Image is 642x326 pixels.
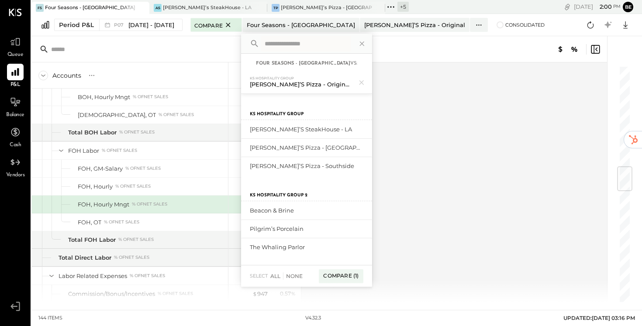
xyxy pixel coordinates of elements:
[250,273,268,280] span: select
[250,243,363,251] div: The Whaling Parlor
[594,3,612,11] span: 2 : 00
[252,290,268,298] div: 947
[163,4,252,11] div: [PERSON_NAME]’s SteakHouse - LA
[132,201,167,207] div: % of NET SALES
[154,4,162,12] div: AS
[0,124,30,149] a: Cash
[6,172,25,179] span: Vendors
[364,21,465,29] div: [PERSON_NAME]’s Pizza - Original
[52,71,81,80] div: Accounts
[574,3,621,11] div: [DATE]
[59,21,94,29] div: Period P&L
[194,21,223,29] span: Compare
[250,80,350,89] div: [PERSON_NAME]’s Pizza - Original
[623,2,633,12] button: Be
[241,103,372,120] div: KS Hospitality Group
[281,4,372,11] div: [PERSON_NAME]’s Pizza - [GEOGRAPHIC_DATA]
[241,184,372,201] div: KS Hospitality Group 2
[319,269,363,283] div: Compare (1)
[130,273,165,279] div: % of NET SALES
[250,76,294,80] div: KS Hospitality Group
[68,290,155,298] div: Commission/Bonus/Incentives
[78,93,130,101] div: BOH, Hourly Mngt
[250,162,363,170] div: [PERSON_NAME]’s Pizza - Southside
[78,165,123,173] div: FOH, GM-Salary
[104,219,139,225] div: % of NET SALES
[36,4,44,12] div: FS
[125,165,161,172] div: % of NET SALES
[78,182,113,191] div: FOH, Hourly
[54,19,183,31] button: Period P&L P07[DATE] - [DATE]
[128,21,174,29] span: [DATE] - [DATE]
[563,2,572,11] div: copy link
[190,18,242,32] button: Compare
[118,237,154,243] div: % of NET SALES
[233,79,268,86] div: $
[114,254,149,261] div: % of NET SALES
[59,272,127,280] div: Labor Related Expenses
[250,144,363,152] div: [PERSON_NAME]’s Pizza - [GEOGRAPHIC_DATA]
[115,183,151,189] div: % of NET SALES
[256,61,350,66] b: Four Seasons - [GEOGRAPHIC_DATA]
[38,315,62,322] div: 144 items
[250,206,363,215] div: Beacon & Brine
[252,290,257,297] span: $
[45,4,135,11] div: Four Seasons - [GEOGRAPHIC_DATA]
[242,18,359,32] button: Four Seasons - [GEOGRAPHIC_DATA]
[563,315,635,321] span: UPDATED: [DATE] 03:16 PM
[291,290,296,297] span: %
[360,18,469,32] button: [PERSON_NAME]’s Pizza - Original
[102,148,137,154] div: % of NET SALES
[119,129,155,135] div: % of NET SALES
[0,34,30,59] a: Queue
[241,54,372,72] div: vs:
[133,94,168,100] div: % of NET SALES
[613,3,621,10] span: pm
[283,272,303,280] div: None
[10,81,21,89] span: P&L
[68,147,99,155] div: FOH Labor
[6,111,24,119] span: Balance
[247,21,355,29] div: Four Seasons - [GEOGRAPHIC_DATA]
[78,111,156,119] div: [DEMOGRAPHIC_DATA], OT
[68,128,117,137] div: Total BOH Labor
[114,23,126,27] span: P07
[270,272,280,280] div: All
[397,2,409,12] div: + 5
[10,141,21,149] span: Cash
[280,290,296,298] div: 0.57
[78,218,101,226] div: FOH, OT
[78,200,129,209] div: FOH, Hourly Mngt
[0,64,30,89] a: P&L
[158,291,193,297] div: % of NET SALES
[159,112,194,118] div: % of NET SALES
[0,154,30,179] a: Vendors
[7,51,24,59] span: Queue
[505,22,545,28] span: Consolidated
[272,4,280,12] div: TP
[250,225,363,233] div: Pilgrim’s Porcelain
[305,315,321,322] div: v 4.32.3
[0,94,30,119] a: Balance
[250,125,363,134] div: [PERSON_NAME]’s SteakHouse - LA
[68,236,116,244] div: Total FOH Labor
[59,254,111,262] div: Total Direct Labor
